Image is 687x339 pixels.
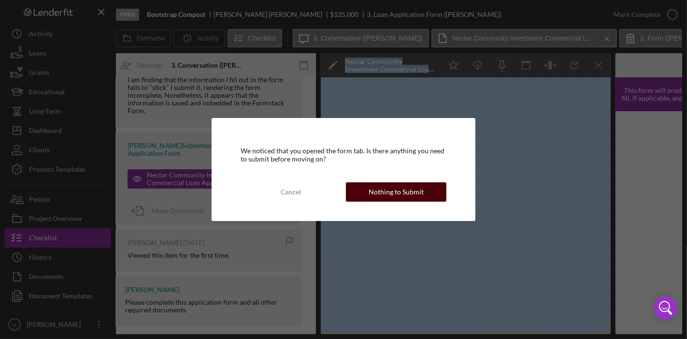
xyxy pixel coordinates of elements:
[281,182,301,202] div: Cancel
[346,182,446,202] button: Nothing to Submit
[241,182,341,202] button: Cancel
[654,296,677,320] div: Open Intercom Messenger
[369,182,424,202] div: Nothing to Submit
[241,147,447,162] div: We noticed that you opened the form tab. Is there anything you need to submit before moving on?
